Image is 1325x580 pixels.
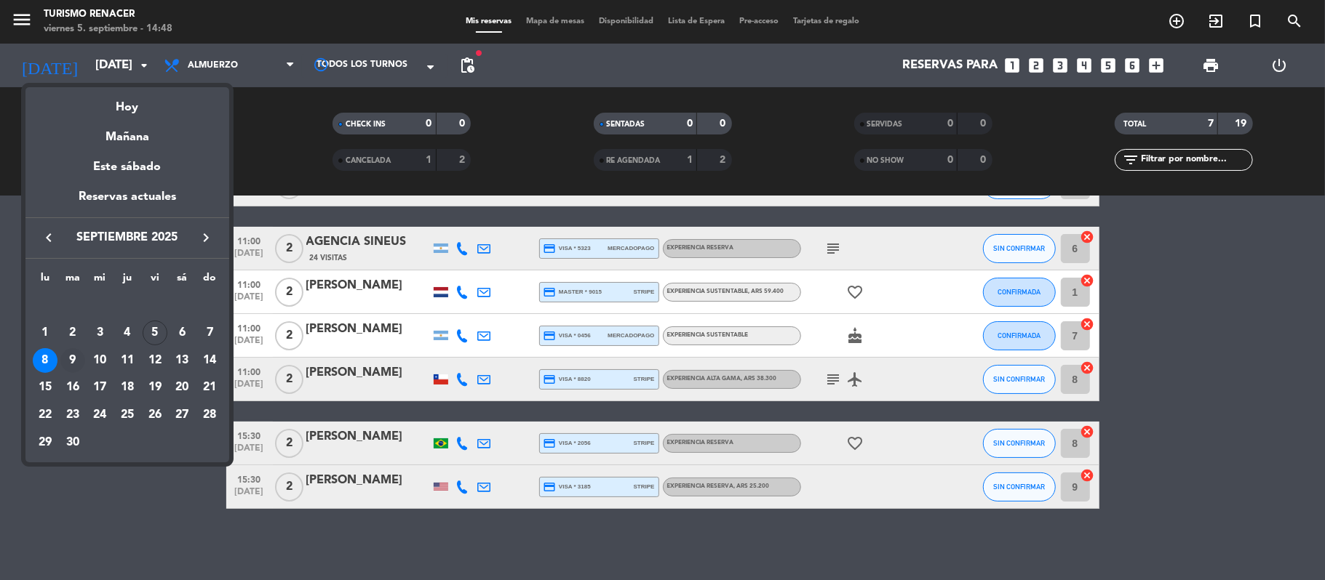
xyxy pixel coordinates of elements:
[143,375,167,400] div: 19
[25,117,229,147] div: Mañana
[25,147,229,188] div: Este sábado
[197,403,222,427] div: 28
[114,347,141,374] td: 11 de septiembre de 2025
[59,401,87,429] td: 23 de septiembre de 2025
[60,403,85,427] div: 23
[196,270,223,292] th: domingo
[141,374,169,401] td: 19 de septiembre de 2025
[114,374,141,401] td: 18 de septiembre de 2025
[86,319,114,347] td: 3 de septiembre de 2025
[170,321,194,345] div: 6
[33,430,57,455] div: 29
[143,321,167,345] div: 5
[33,348,57,373] div: 8
[31,319,59,347] td: 1 de septiembre de 2025
[86,374,114,401] td: 17 de septiembre de 2025
[114,319,141,347] td: 4 de septiembre de 2025
[87,403,112,427] div: 24
[31,291,223,319] td: SEP.
[197,348,222,373] div: 14
[196,401,223,429] td: 28 de septiembre de 2025
[114,401,141,429] td: 25 de septiembre de 2025
[141,347,169,374] td: 12 de septiembre de 2025
[25,87,229,117] div: Hoy
[60,321,85,345] div: 2
[115,375,140,400] div: 18
[115,321,140,345] div: 4
[141,319,169,347] td: 5 de septiembre de 2025
[193,228,219,247] button: keyboard_arrow_right
[25,188,229,217] div: Reservas actuales
[86,270,114,292] th: miércoles
[87,321,112,345] div: 3
[87,348,112,373] div: 10
[141,401,169,429] td: 26 de septiembre de 2025
[170,375,194,400] div: 20
[196,319,223,347] td: 7 de septiembre de 2025
[59,429,87,456] td: 30 de septiembre de 2025
[169,319,196,347] td: 6 de septiembre de 2025
[169,374,196,401] td: 20 de septiembre de 2025
[197,229,215,246] i: keyboard_arrow_right
[196,347,223,374] td: 14 de septiembre de 2025
[31,270,59,292] th: lunes
[31,374,59,401] td: 15 de septiembre de 2025
[141,270,169,292] th: viernes
[33,403,57,427] div: 22
[59,319,87,347] td: 2 de septiembre de 2025
[115,403,140,427] div: 25
[60,430,85,455] div: 30
[33,321,57,345] div: 1
[197,375,222,400] div: 21
[62,228,193,247] span: septiembre 2025
[169,347,196,374] td: 13 de septiembre de 2025
[59,347,87,374] td: 9 de septiembre de 2025
[33,375,57,400] div: 15
[59,270,87,292] th: martes
[169,401,196,429] td: 27 de septiembre de 2025
[170,403,194,427] div: 27
[60,375,85,400] div: 16
[31,347,59,374] td: 8 de septiembre de 2025
[31,429,59,456] td: 29 de septiembre de 2025
[87,375,112,400] div: 17
[115,348,140,373] div: 11
[59,374,87,401] td: 16 de septiembre de 2025
[60,348,85,373] div: 9
[114,270,141,292] th: jueves
[143,403,167,427] div: 26
[143,348,167,373] div: 12
[196,374,223,401] td: 21 de septiembre de 2025
[86,347,114,374] td: 10 de septiembre de 2025
[40,229,57,246] i: keyboard_arrow_left
[31,401,59,429] td: 22 de septiembre de 2025
[169,270,196,292] th: sábado
[86,401,114,429] td: 24 de septiembre de 2025
[170,348,194,373] div: 13
[36,228,62,247] button: keyboard_arrow_left
[197,321,222,345] div: 7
